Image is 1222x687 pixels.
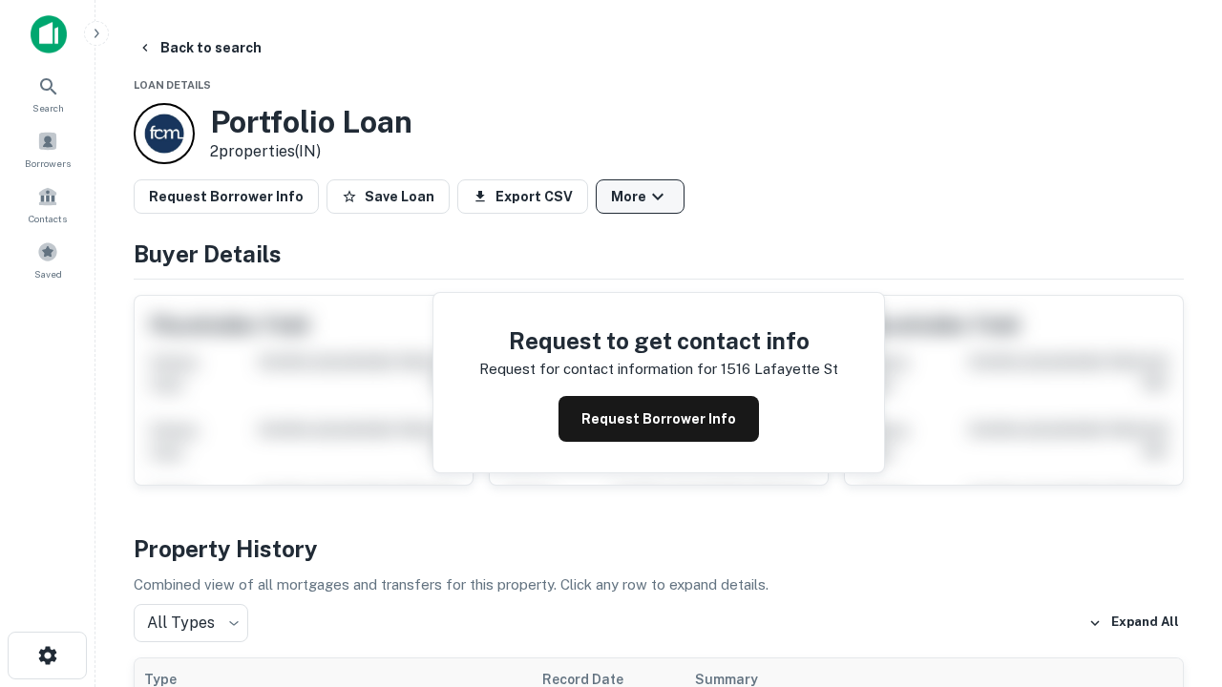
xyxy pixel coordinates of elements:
a: Contacts [6,178,90,230]
button: Expand All [1084,609,1184,637]
p: 1516 lafayette st [721,358,838,381]
button: Back to search [130,31,269,65]
span: Search [32,100,64,115]
button: Request Borrower Info [558,396,759,442]
iframe: Chat Widget [1127,473,1222,565]
h3: Portfolio Loan [210,104,412,140]
button: Export CSV [457,179,588,214]
span: Loan Details [134,79,211,91]
p: 2 properties (IN) [210,140,412,163]
button: More [596,179,685,214]
p: Request for contact information for [479,358,717,381]
h4: Buyer Details [134,237,1184,271]
a: Search [6,68,90,119]
h4: Request to get contact info [479,323,838,358]
a: Borrowers [6,123,90,175]
button: Request Borrower Info [134,179,319,214]
button: Save Loan [327,179,450,214]
span: Saved [34,266,62,281]
span: Borrowers [25,156,71,171]
p: Combined view of all mortgages and transfers for this property. Click any row to expand details. [134,573,1184,596]
div: All Types [134,604,248,642]
a: Saved [6,234,90,285]
h4: Property History [134,531,1184,566]
span: Contacts [29,211,67,226]
img: capitalize-icon.png [31,15,67,53]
